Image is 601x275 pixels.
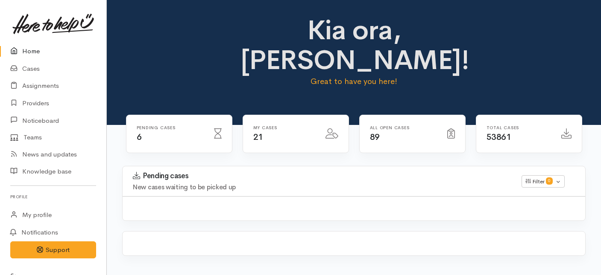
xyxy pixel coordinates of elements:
[546,177,553,184] span: 0
[240,75,467,87] p: Great to have you here!
[487,132,511,142] span: 53861
[133,172,511,180] h3: Pending cases
[10,241,96,259] button: Support
[133,184,511,191] h4: New cases waiting to be picked up
[487,125,551,130] h6: Total cases
[253,125,315,130] h6: My cases
[370,132,380,142] span: 89
[240,15,467,75] h1: Kia ora, [PERSON_NAME]!
[370,125,437,130] h6: All Open cases
[253,132,263,142] span: 21
[10,191,96,203] h6: Profile
[522,175,565,188] button: Filter0
[137,125,204,130] h6: Pending cases
[137,132,142,142] span: 6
